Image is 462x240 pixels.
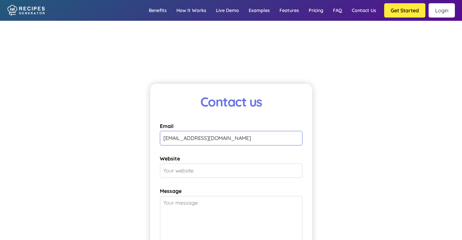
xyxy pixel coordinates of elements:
span: Message [160,188,302,194]
a: Login [429,3,455,18]
a: FAQ [328,1,347,20]
a: Pricing [304,1,328,20]
a: How it works [172,1,211,20]
h3: Contact us [160,94,302,110]
button: Get Started [384,3,425,18]
a: Examples [244,1,275,20]
input: Website [160,163,302,178]
span: Website [160,155,302,162]
span: Email [160,123,302,129]
input: Email [160,131,302,145]
a: Live demo [211,1,244,20]
a: Features [275,1,304,20]
a: Benefits [144,1,172,20]
a: Contact us [347,1,381,20]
